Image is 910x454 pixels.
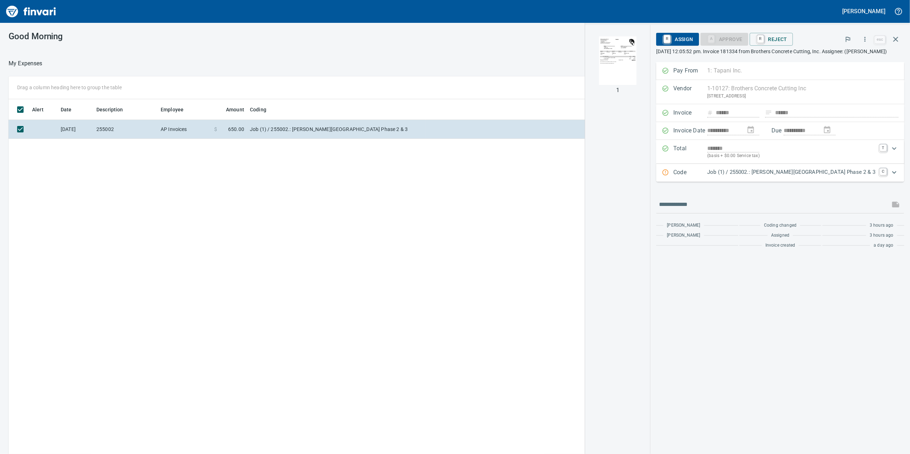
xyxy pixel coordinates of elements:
[32,105,44,114] span: Alert
[593,36,642,85] img: Page 1
[765,242,795,249] span: Invoice created
[755,33,787,45] span: Reject
[9,59,42,68] nav: breadcrumb
[214,126,217,133] span: $
[667,222,700,229] span: [PERSON_NAME]
[656,33,699,46] button: RAssign
[870,222,894,229] span: 3 hours ago
[873,31,904,48] span: Close invoice
[843,7,885,15] h5: [PERSON_NAME]
[161,105,183,114] span: Employee
[96,105,132,114] span: Description
[764,222,796,229] span: Coding changed
[887,196,904,213] span: This records your message into the invoice and notifies anyone mentioned
[94,120,158,139] td: 255002
[616,86,619,95] p: 1
[662,33,693,45] span: Assign
[656,48,904,55] p: [DATE] 12:05:52 pm. Invoice 181334 from Brothers Concrete Cutting, Inc. Assignee: ([PERSON_NAME])
[673,168,707,177] p: Code
[32,105,53,114] span: Alert
[840,31,856,47] button: Flag
[841,6,887,17] button: [PERSON_NAME]
[656,140,904,164] div: Expand
[874,242,894,249] span: a day ago
[880,168,887,175] a: C
[875,36,885,44] a: esc
[96,105,123,114] span: Description
[61,105,81,114] span: Date
[880,144,887,151] a: T
[4,3,58,20] img: Finvari
[707,152,875,160] p: (basis + $0.00 Service tax)
[771,232,789,239] span: Assigned
[17,84,122,91] p: Drag a column heading here to group the table
[217,105,244,114] span: Amount
[664,35,670,43] a: R
[161,105,193,114] span: Employee
[226,105,244,114] span: Amount
[750,33,793,46] button: RReject
[707,168,875,176] p: Job (1) / 255002.: [PERSON_NAME][GEOGRAPHIC_DATA] Phase 2 & 3
[158,120,211,139] td: AP Invoices
[656,164,904,182] div: Expand
[9,59,42,68] p: My Expenses
[58,120,94,139] td: [DATE]
[857,31,873,47] button: More
[250,105,276,114] span: Coding
[9,31,235,41] h3: Good Morning
[61,105,72,114] span: Date
[247,120,426,139] td: Job (1) / 255002.: [PERSON_NAME][GEOGRAPHIC_DATA] Phase 2 & 3
[673,144,707,160] p: Total
[757,35,764,43] a: R
[700,36,748,42] div: Job Phase required
[870,232,894,239] span: 3 hours ago
[228,126,244,133] span: 650.00
[667,232,700,239] span: [PERSON_NAME]
[250,105,266,114] span: Coding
